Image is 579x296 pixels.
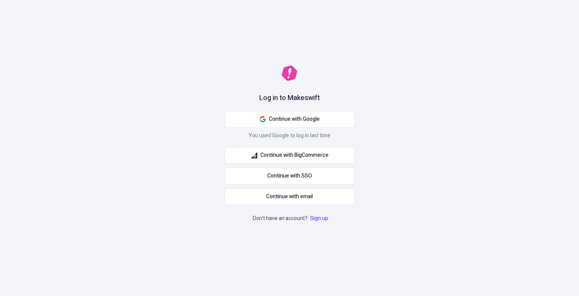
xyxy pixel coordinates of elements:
span: Continue with BigCommerce [260,151,329,160]
p: Don't have an account? [253,214,330,223]
button: Continue with Google [224,111,355,128]
a: Sign up [309,214,330,222]
span: Continue with email [266,192,313,201]
a: Continue with SSO [224,168,355,184]
h1: Log in to Makeswift [259,93,320,103]
button: Continue with email [224,188,355,205]
span: Continue with Google [269,115,320,123]
p: You used Google to log in last time [224,132,355,143]
button: Continue with BigCommerce [224,147,355,164]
